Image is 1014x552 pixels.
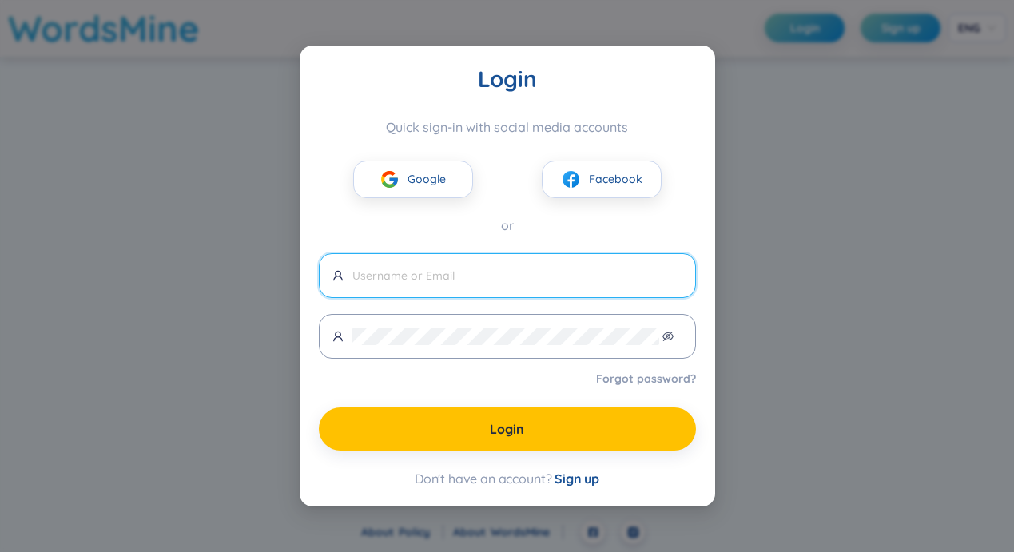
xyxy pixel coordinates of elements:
[589,170,642,188] span: Facebook
[332,331,344,342] span: user
[352,267,682,284] input: Username or Email
[319,216,696,236] div: or
[332,270,344,281] span: user
[408,170,446,188] span: Google
[561,169,581,189] img: facebook
[353,161,473,198] button: googleGoogle
[319,470,696,487] div: Don't have an account?
[319,119,696,135] div: Quick sign-in with social media accounts
[380,169,400,189] img: google
[596,371,696,387] a: Forgot password?
[319,407,696,451] button: Login
[555,471,599,486] span: Sign up
[542,161,662,198] button: facebookFacebook
[662,331,674,342] span: eye-invisible
[319,65,696,93] div: Login
[490,420,524,438] span: Login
